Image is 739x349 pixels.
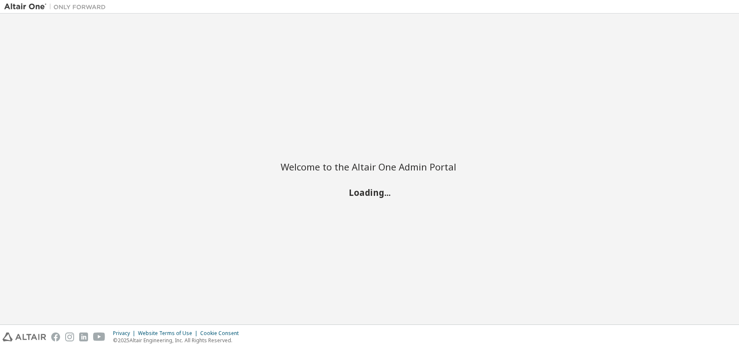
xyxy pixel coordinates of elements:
[93,333,105,341] img: youtube.svg
[113,330,138,337] div: Privacy
[3,333,46,341] img: altair_logo.svg
[4,3,110,11] img: Altair One
[79,333,88,341] img: linkedin.svg
[281,161,458,173] h2: Welcome to the Altair One Admin Portal
[138,330,200,337] div: Website Terms of Use
[65,333,74,341] img: instagram.svg
[113,337,244,344] p: © 2025 Altair Engineering, Inc. All Rights Reserved.
[281,187,458,198] h2: Loading...
[51,333,60,341] img: facebook.svg
[200,330,244,337] div: Cookie Consent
